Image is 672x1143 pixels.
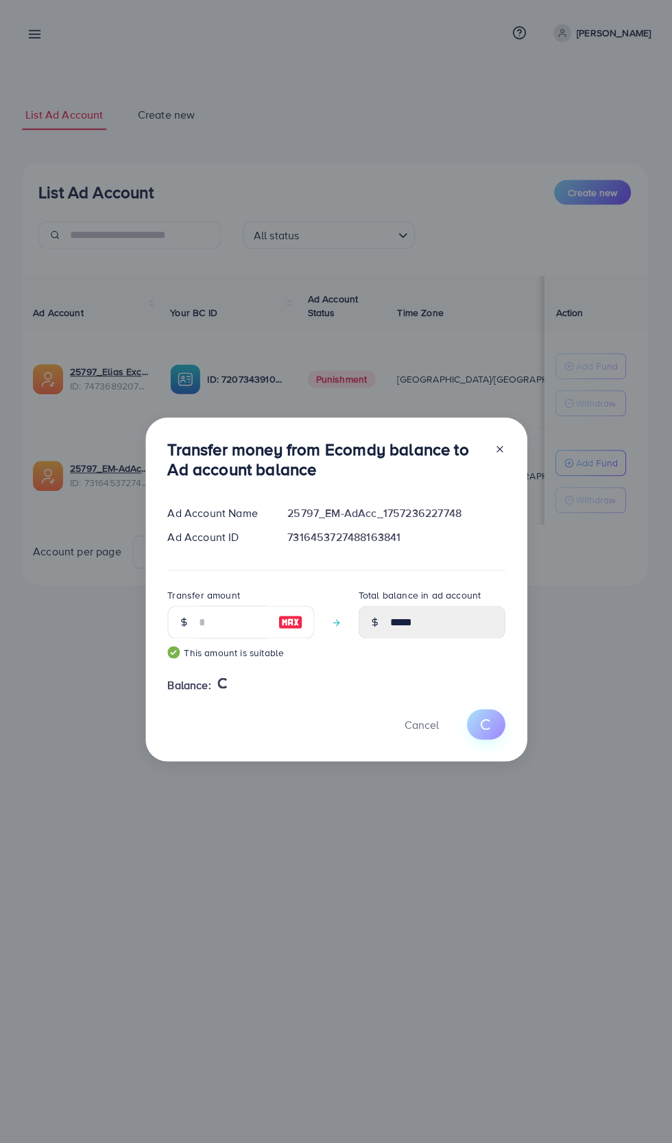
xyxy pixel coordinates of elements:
[167,677,211,693] span: Balance:
[167,589,239,603] label: Transfer amount
[387,710,455,739] button: Cancel
[276,530,516,546] div: 7316453727488163841
[614,1081,662,1133] iframe: Chat
[167,647,180,659] img: guide
[358,589,480,603] label: Total balance in ad account
[167,440,483,480] h3: Transfer money from Ecomdy balance to Ad account balance
[404,717,438,732] span: Cancel
[156,506,276,522] div: Ad Account Name
[276,506,516,522] div: 25797_EM-AdAcc_1757236227748
[156,530,276,546] div: Ad Account ID
[167,646,314,660] small: This amount is suitable
[278,614,302,631] img: image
